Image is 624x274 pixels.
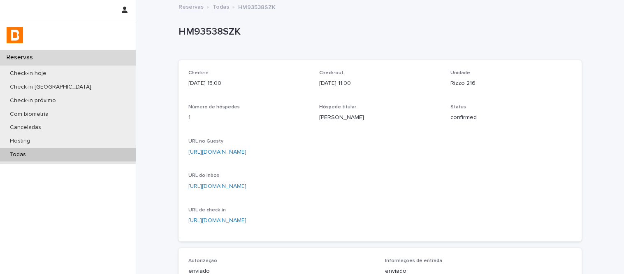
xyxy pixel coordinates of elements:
p: Check-in hoje [3,70,53,77]
span: URL de check-in [188,208,226,213]
p: [DATE] 15:00 [188,79,310,88]
span: Informações de entrada [385,258,442,263]
a: [URL][DOMAIN_NAME] [188,149,246,155]
a: Reservas [179,2,204,11]
span: Unidade [450,70,470,75]
span: Hóspede titular [319,105,356,110]
p: Hosting [3,138,37,145]
p: HM93538SZK [179,26,578,38]
a: Todas [213,2,229,11]
p: Todas [3,151,32,158]
a: [URL][DOMAIN_NAME] [188,218,246,223]
span: URL no Guesty [188,139,223,144]
span: Check-in [188,70,209,75]
a: [URL][DOMAIN_NAME] [188,183,246,189]
p: 1 [188,113,310,122]
p: [PERSON_NAME] [319,113,441,122]
span: URL do Inbox [188,173,219,178]
p: confirmed [450,113,572,122]
p: [DATE] 11:00 [319,79,441,88]
p: Com biometria [3,111,55,118]
span: Autorização [188,258,217,263]
span: Status [450,105,466,110]
span: Número de hóspedes [188,105,240,110]
p: Check-in [GEOGRAPHIC_DATA] [3,84,98,91]
p: Rizzo 216 [450,79,572,88]
p: Check-in próximo [3,97,63,104]
p: Canceladas [3,124,48,131]
p: HM93538SZK [238,2,276,11]
img: zVaNuJHRTjyIjT5M9Xd5 [7,27,23,43]
p: Reservas [3,54,39,61]
span: Check-out [319,70,343,75]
